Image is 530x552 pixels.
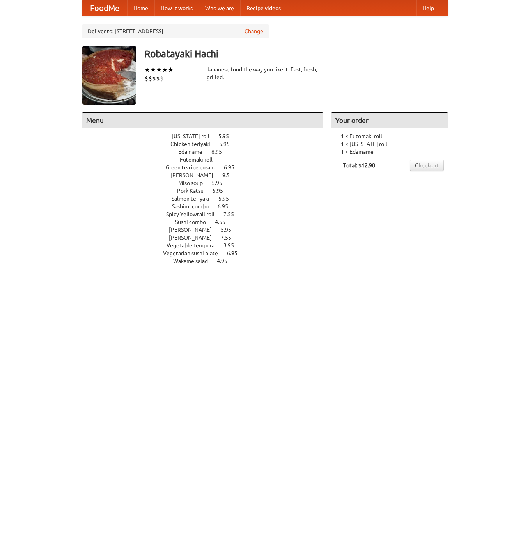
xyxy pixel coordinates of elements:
[177,188,211,194] span: Pork Katsu
[170,141,244,147] a: Chicken teriyaki 5.95
[180,156,220,163] span: Futomaki roll
[160,74,164,83] li: $
[221,234,239,241] span: 7.55
[170,172,221,178] span: [PERSON_NAME]
[343,162,375,169] b: Total: $12.90
[178,180,211,186] span: Miso soup
[154,0,199,16] a: How it works
[82,113,323,128] h4: Menu
[169,234,246,241] a: [PERSON_NAME] 7.55
[224,164,242,170] span: 6.95
[245,27,263,35] a: Change
[82,24,269,38] div: Deliver to: [STREET_ADDRESS]
[180,156,235,163] a: Futomaki roll
[169,234,220,241] span: [PERSON_NAME]
[167,242,248,248] a: Vegetable tempura 3.95
[169,227,220,233] span: [PERSON_NAME]
[162,66,168,74] li: ★
[173,258,242,264] a: Wakame salad 4.95
[166,164,249,170] a: Green tea ice cream 6.95
[223,242,242,248] span: 3.95
[152,74,156,83] li: $
[177,188,238,194] a: Pork Katsu 5.95
[172,133,243,139] a: [US_STATE] roll 5.95
[173,258,216,264] span: Wakame salad
[156,74,160,83] li: $
[218,133,237,139] span: 5.95
[222,172,238,178] span: 9.5
[240,0,287,16] a: Recipe videos
[144,66,150,74] li: ★
[144,46,448,62] h3: Robatayaki Hachi
[221,227,239,233] span: 5.95
[82,46,136,105] img: angular.jpg
[211,149,230,155] span: 6.95
[175,219,214,225] span: Sushi combo
[212,180,230,186] span: 5.95
[163,250,226,256] span: Vegetarian sushi plate
[223,211,242,217] span: 7.55
[170,172,244,178] a: [PERSON_NAME] 9.5
[175,219,240,225] a: Sushi combo 4.55
[335,132,444,140] li: 1 × Futomaki roll
[218,203,236,209] span: 6.95
[148,74,152,83] li: $
[199,0,240,16] a: Who we are
[178,149,236,155] a: Edamame 6.95
[169,227,246,233] a: [PERSON_NAME] 5.95
[172,195,243,202] a: Salmon teriyaki 5.95
[331,113,448,128] h4: Your order
[166,164,223,170] span: Green tea ice cream
[170,141,218,147] span: Chicken teriyaki
[172,203,243,209] a: Sashimi combo 6.95
[335,140,444,148] li: 1 × [US_STATE] roll
[144,74,148,83] li: $
[172,133,217,139] span: [US_STATE] roll
[410,160,444,171] a: Checkout
[172,203,216,209] span: Sashimi combo
[227,250,245,256] span: 6.95
[178,149,210,155] span: Edamame
[218,195,237,202] span: 5.95
[166,211,248,217] a: Spicy Yellowtail roll 7.55
[167,242,222,248] span: Vegetable tempura
[219,141,238,147] span: 5.95
[156,66,162,74] li: ★
[215,219,233,225] span: 4.55
[168,66,174,74] li: ★
[178,180,237,186] a: Miso soup 5.95
[166,211,222,217] span: Spicy Yellowtail roll
[163,250,252,256] a: Vegetarian sushi plate 6.95
[82,0,127,16] a: FoodMe
[213,188,231,194] span: 5.95
[335,148,444,156] li: 1 × Edamame
[217,258,235,264] span: 4.95
[172,195,217,202] span: Salmon teriyaki
[150,66,156,74] li: ★
[416,0,440,16] a: Help
[127,0,154,16] a: Home
[207,66,324,81] div: Japanese food the way you like it. Fast, fresh, grilled.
